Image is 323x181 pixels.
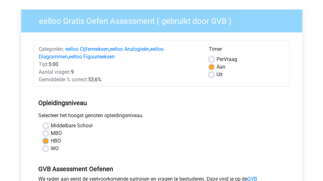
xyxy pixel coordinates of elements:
[216,56,237,63] label: Vraag
[34,76,204,84] div: 53,6%
[34,45,204,61] div: , , ,
[216,63,225,71] label: Aan
[51,145,59,152] label: WO
[34,68,204,76] div: 9
[69,54,115,60] a: eelloo Figuurreeksen
[110,46,149,52] a: eelloo Analogieën
[34,61,204,68] div: 5:00
[39,69,71,75] span: Aantal vragen:
[65,46,109,52] a: eelloo Cijferreeksen
[38,97,285,109] h5: Opleidingsniveau
[51,122,93,130] label: Middelbare School
[51,130,62,137] label: MBO
[34,112,290,122] div: Selecteer het hoogst genoten opleidingsniveau.
[216,56,224,62] span: Per
[51,137,61,145] label: HBO
[39,46,64,52] span: Categoriën:
[31,14,297,26] h3: eelloo Gratis Oefen Assessment ( gebruikt door GVB )
[38,165,285,173] h5: GVB Assessment Oefenen
[209,45,285,56] div: Timer
[39,61,48,67] span: Tijd:
[216,71,223,78] label: Uit
[39,77,88,83] span: Gemiddelde % correct:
